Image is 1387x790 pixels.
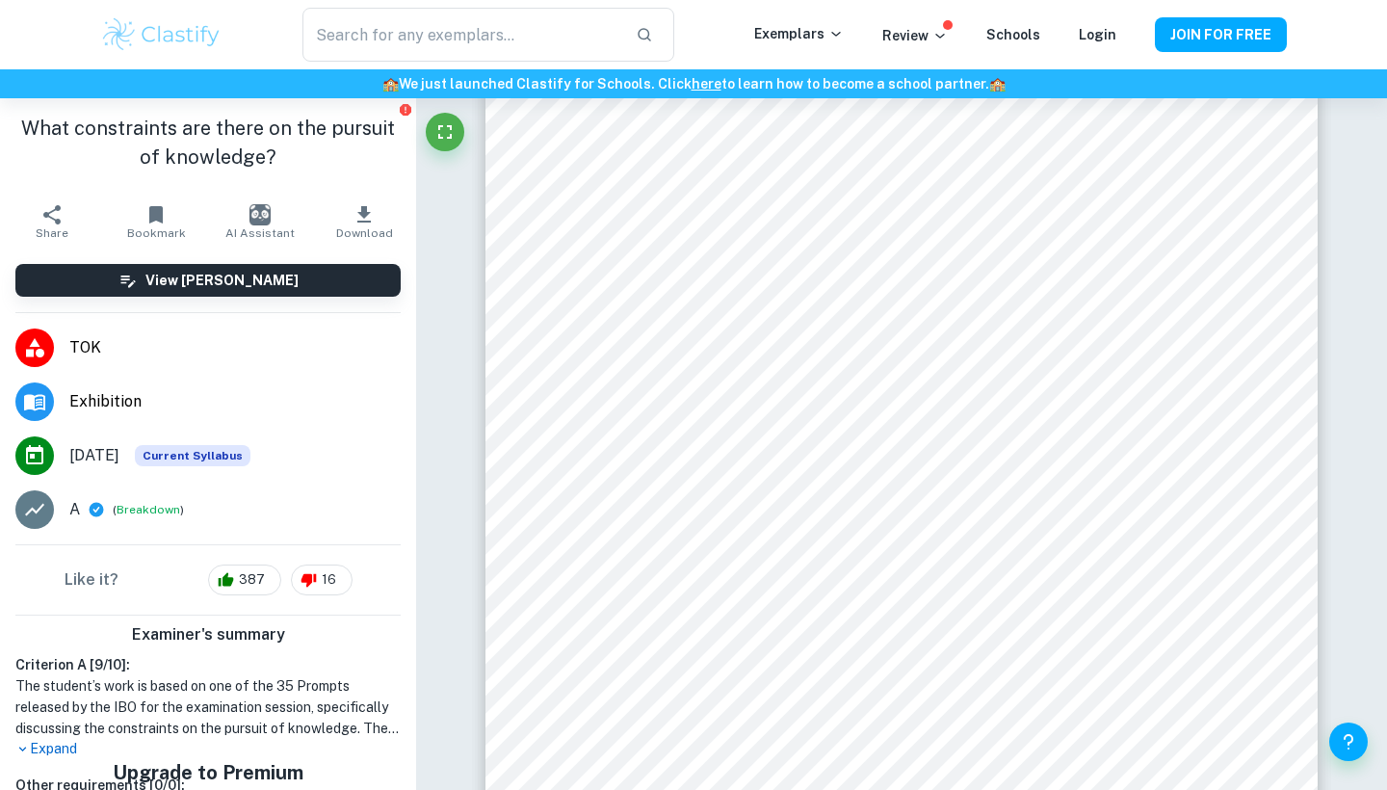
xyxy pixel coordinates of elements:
[69,498,80,521] p: A
[36,226,68,240] span: Share
[113,501,184,519] span: ( )
[426,113,464,151] button: Fullscreen
[15,114,401,171] h1: What constraints are there on the pursuit of knowledge?
[1329,723,1368,761] button: Help and Feedback
[754,23,844,44] p: Exemplars
[1079,27,1116,42] a: Login
[986,27,1040,42] a: Schools
[398,102,412,117] button: Report issue
[135,445,250,466] div: This exemplar is based on the current syllabus. Feel free to refer to it for inspiration/ideas wh...
[145,270,299,291] h6: View [PERSON_NAME]
[74,758,342,787] h5: Upgrade to Premium
[225,226,295,240] span: AI Assistant
[208,565,281,595] div: 387
[15,675,401,739] h1: The student’s work is based on one of the 35 Prompts released by the IBO for the examination sess...
[127,226,186,240] span: Bookmark
[336,226,393,240] span: Download
[69,444,119,467] span: [DATE]
[989,76,1006,92] span: 🏫
[311,570,347,590] span: 16
[15,739,401,759] p: Expand
[117,501,180,518] button: Breakdown
[15,654,401,675] h6: Criterion A [ 9 / 10 ]:
[382,76,399,92] span: 🏫
[69,390,401,413] span: Exhibition
[69,336,401,359] span: TOK
[15,264,401,297] button: View [PERSON_NAME]
[8,623,408,646] h6: Examiner's summary
[291,565,353,595] div: 16
[135,445,250,466] span: Current Syllabus
[208,195,312,249] button: AI Assistant
[692,76,721,92] a: here
[4,73,1383,94] h6: We just launched Clastify for Schools. Click to learn how to become a school partner.
[100,15,222,54] img: Clastify logo
[302,8,620,62] input: Search for any exemplars...
[1155,17,1287,52] button: JOIN FOR FREE
[65,568,118,592] h6: Like it?
[228,570,275,590] span: 387
[312,195,416,249] button: Download
[882,25,948,46] p: Review
[249,204,271,225] img: AI Assistant
[104,195,208,249] button: Bookmark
